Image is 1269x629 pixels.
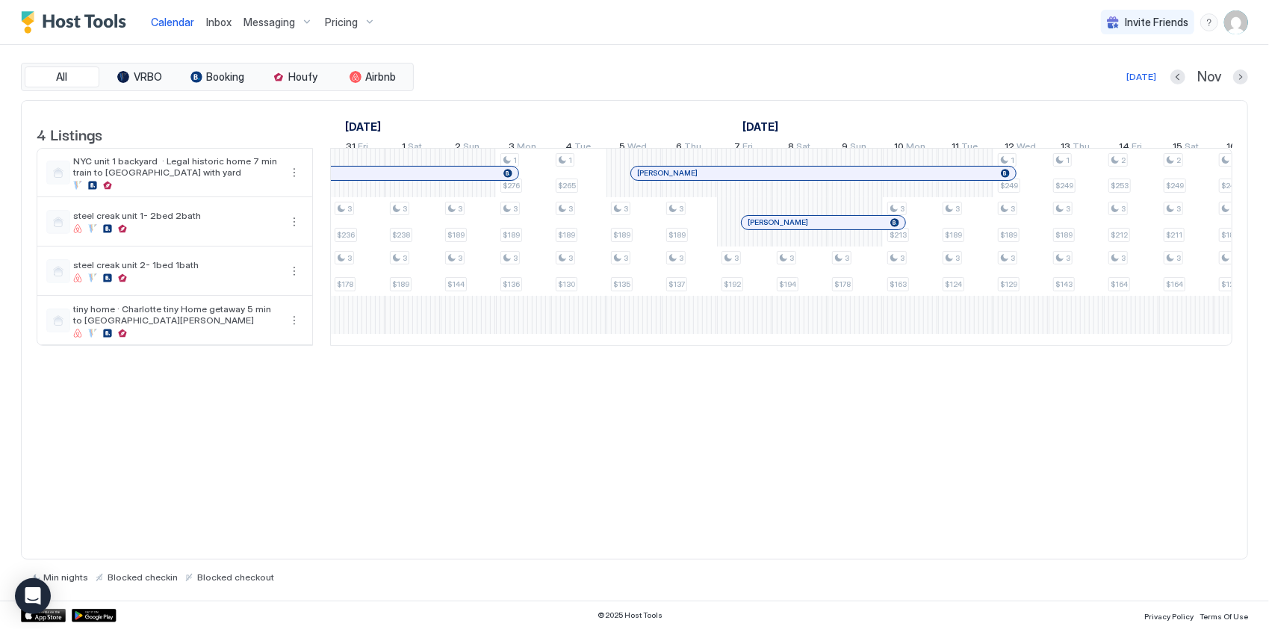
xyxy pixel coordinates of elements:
[458,253,462,263] span: 3
[906,140,925,156] span: Mon
[1111,279,1128,289] span: $164
[1144,607,1194,623] a: Privacy Policy
[734,253,739,263] span: 3
[392,279,409,289] span: $189
[724,279,741,289] span: $192
[1066,204,1070,214] span: 3
[1221,181,1239,190] span: $249
[1120,140,1130,156] span: 14
[1227,140,1237,156] span: 16
[399,137,426,159] a: November 1, 2025
[285,213,303,231] button: More options
[731,137,757,159] a: November 7, 2025
[900,204,905,214] span: 3
[839,137,871,159] a: November 9, 2025
[25,66,99,87] button: All
[779,279,796,289] span: $194
[325,16,358,29] span: Pricing
[285,164,303,182] button: More options
[518,140,537,156] span: Mon
[679,253,683,263] span: 3
[346,140,356,156] span: 31
[890,279,907,289] span: $163
[503,181,520,190] span: $276
[890,137,929,159] a: November 10, 2025
[568,155,572,165] span: 1
[743,140,754,156] span: Fri
[73,259,279,270] span: steel creak unit 2- 1bed 1bath
[347,204,352,214] span: 3
[1073,140,1090,156] span: Thu
[1066,253,1070,263] span: 3
[1185,140,1200,156] span: Sat
[945,230,962,240] span: $189
[452,137,484,159] a: November 2, 2025
[624,204,628,214] span: 3
[628,140,648,156] span: Wed
[73,155,279,178] span: NYC unit 1 backyard · Legal historic home 7 min train to [GEOGRAPHIC_DATA] with yard
[1121,204,1126,214] span: 3
[684,140,701,156] span: Thu
[1200,607,1248,623] a: Terms Of Use
[568,204,573,214] span: 3
[134,70,162,84] span: VRBO
[1055,279,1073,289] span: $143
[668,279,685,289] span: $137
[1166,181,1184,190] span: $249
[72,609,117,622] a: Google Play Store
[341,116,385,137] a: October 12, 2025
[15,578,51,614] div: Open Intercom Messenger
[1121,253,1126,263] span: 3
[37,123,102,145] span: 4 Listings
[1061,140,1071,156] span: 13
[735,140,741,156] span: 7
[447,230,465,240] span: $189
[558,279,575,289] span: $130
[335,66,410,87] button: Airbnb
[748,217,808,227] span: [PERSON_NAME]
[1173,140,1183,156] span: 15
[285,213,303,231] div: menu
[789,253,794,263] span: 3
[1000,279,1017,289] span: $129
[955,253,960,263] span: 3
[796,140,810,156] span: Sat
[558,230,575,240] span: $189
[285,312,303,329] button: More options
[1166,279,1183,289] span: $164
[1166,230,1182,240] span: $211
[207,70,245,84] span: Booking
[952,140,960,156] span: 11
[1111,181,1129,190] span: $253
[285,312,303,329] div: menu
[1017,140,1036,156] span: Wed
[1055,230,1073,240] span: $189
[285,262,303,280] div: menu
[845,253,849,263] span: 3
[676,140,682,156] span: 6
[337,230,355,240] span: $236
[1221,230,1238,240] span: $189
[513,253,518,263] span: 3
[1233,69,1248,84] button: Next month
[197,571,274,583] span: Blocked checkout
[392,230,410,240] span: $238
[73,210,279,221] span: steel creak unit 1- 2bed 2bath
[366,70,397,84] span: Airbnb
[358,140,368,156] span: Fri
[613,230,630,240] span: $189
[890,230,907,240] span: $213
[403,204,407,214] span: 3
[558,181,576,190] span: $265
[506,137,541,159] a: November 3, 2025
[955,204,960,214] span: 3
[151,16,194,28] span: Calendar
[1200,13,1218,31] div: menu
[1011,204,1015,214] span: 3
[945,279,962,289] span: $124
[1011,155,1014,165] span: 1
[57,70,68,84] span: All
[206,16,232,28] span: Inbox
[180,66,255,87] button: Booking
